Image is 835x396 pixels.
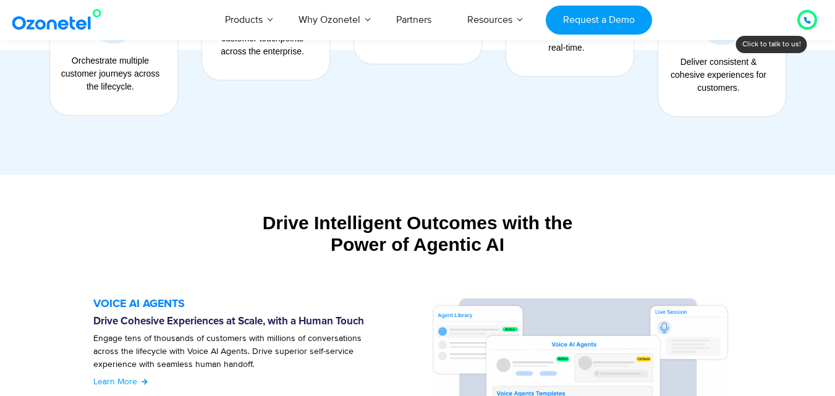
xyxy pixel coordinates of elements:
h6: Drive Cohesive Experiences at Scale, with a Human Touch [93,316,419,328]
h5: VOICE AI AGENTS [93,298,419,310]
a: Learn More [93,375,148,388]
a: Request a Demo [546,6,651,35]
span: Learn More [93,376,137,387]
div: Deliver consistent & cohesive experiences for customers. [664,56,773,95]
p: Engage tens of thousands of customers with millions of conversations across the lifecycle with Vo... [93,332,388,384]
div: Drive Intelligent Outcomes with the Power of Agentic AI [38,212,798,255]
div: Orchestrate multiple customer journeys across the lifecycle. [56,54,165,93]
